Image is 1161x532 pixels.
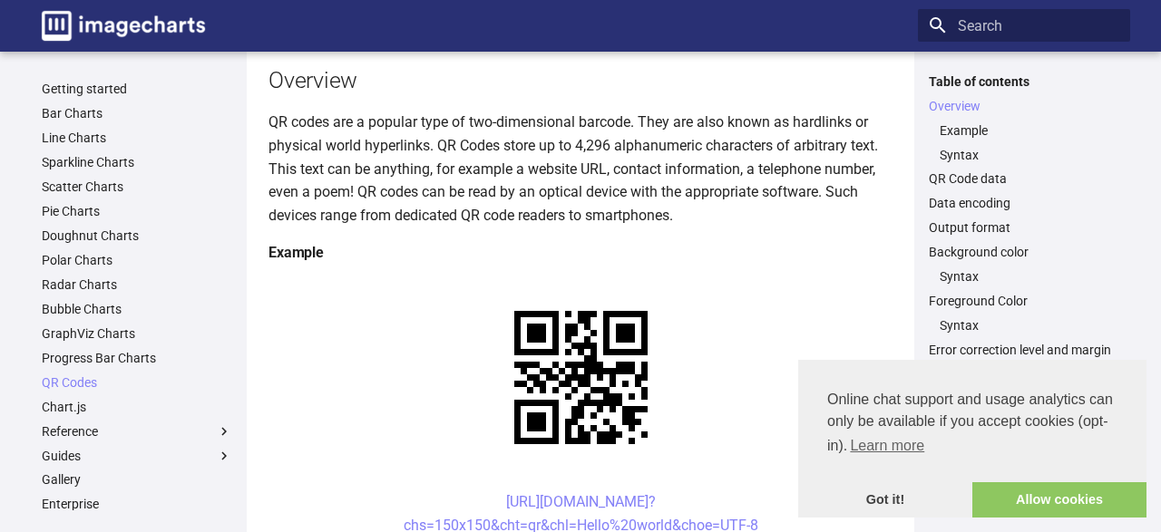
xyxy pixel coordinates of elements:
[42,227,232,244] a: Doughnut Charts
[929,244,1119,260] a: Background color
[972,482,1146,518] a: allow cookies
[929,342,1119,358] a: Error correction level and margin
[42,374,232,391] a: QR Codes
[827,389,1117,459] span: Online chat support and usage analytics can only be available if you accept cookies (opt-in).
[940,122,1119,139] a: Example
[42,154,232,170] a: Sparkline Charts
[798,482,972,518] a: dismiss cookie message
[940,147,1119,163] a: Syntax
[42,130,232,146] a: Line Charts
[940,317,1119,334] a: Syntax
[268,64,893,96] h2: Overview
[929,293,1119,309] a: Foreground Color
[483,279,679,476] img: chart
[42,203,232,219] a: Pie Charts
[42,105,232,121] a: Bar Charts
[918,9,1130,42] input: Search
[268,111,893,227] p: QR codes are a popular type of two-dimensional barcode. They are also known as hardlinks or physi...
[42,252,232,268] a: Polar Charts
[42,496,232,512] a: Enterprise
[268,241,893,265] h4: Example
[929,268,1119,285] nav: Background color
[929,195,1119,211] a: Data encoding
[42,276,232,293] a: Radar Charts
[847,432,927,459] a: learn more about cookies
[42,471,232,488] a: Gallery
[929,170,1119,187] a: QR Code data
[42,179,232,195] a: Scatter Charts
[42,399,232,415] a: Chart.js
[42,325,232,342] a: GraphViz Charts
[42,350,232,366] a: Progress Bar Charts
[42,81,232,97] a: Getting started
[42,448,232,464] label: Guides
[42,301,232,317] a: Bubble Charts
[798,360,1146,517] div: cookieconsent
[940,268,1119,285] a: Syntax
[34,4,212,48] a: Image-Charts documentation
[929,317,1119,334] nav: Foreground Color
[929,219,1119,236] a: Output format
[918,73,1130,90] label: Table of contents
[42,11,205,41] img: logo
[918,73,1130,359] nav: Table of contents
[42,423,232,440] label: Reference
[929,122,1119,163] nav: Overview
[929,98,1119,114] a: Overview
